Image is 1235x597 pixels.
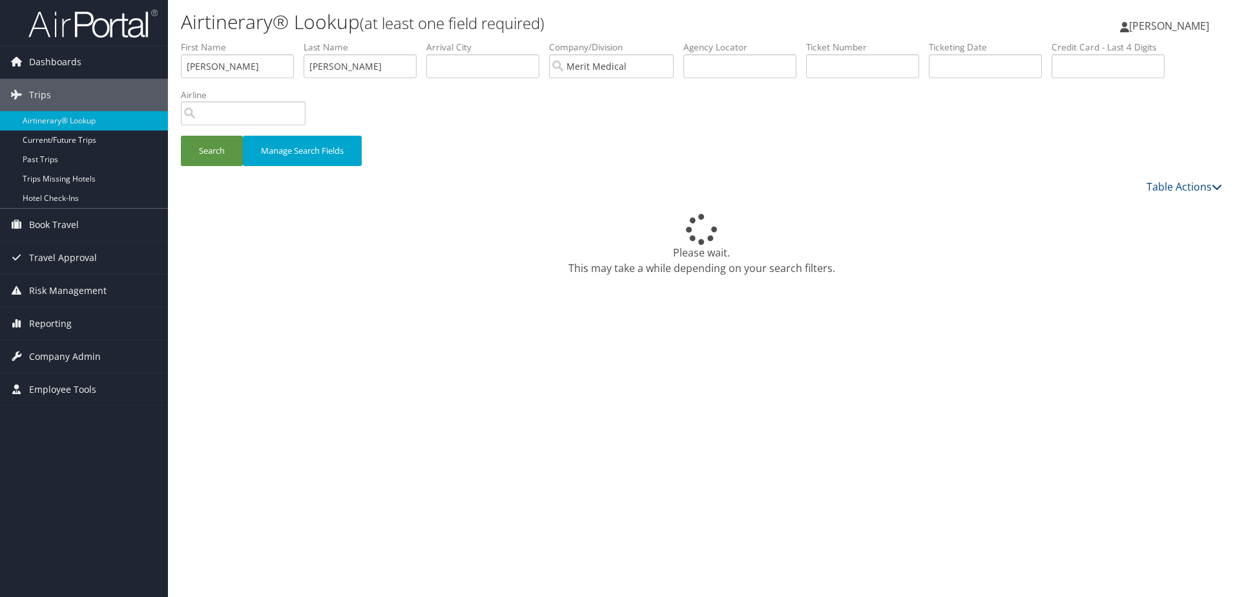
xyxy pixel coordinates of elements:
small: (at least one field required) [360,12,545,34]
label: Arrival City [426,41,549,54]
span: Risk Management [29,275,107,307]
a: Table Actions [1147,180,1222,194]
span: Trips [29,79,51,111]
label: Ticketing Date [929,41,1052,54]
label: Company/Division [549,41,683,54]
span: Dashboards [29,46,81,78]
div: Please wait. This may take a while depending on your search filters. [181,214,1222,276]
button: Manage Search Fields [243,136,362,166]
label: Last Name [304,41,426,54]
span: [PERSON_NAME] [1129,19,1209,33]
h1: Airtinerary® Lookup [181,8,875,36]
label: Agency Locator [683,41,806,54]
a: [PERSON_NAME] [1120,6,1222,45]
img: airportal-logo.png [28,8,158,39]
label: First Name [181,41,304,54]
span: Reporting [29,308,72,340]
button: Search [181,136,243,166]
label: Credit Card - Last 4 Digits [1052,41,1174,54]
span: Company Admin [29,340,101,373]
span: Travel Approval [29,242,97,274]
label: Ticket Number [806,41,929,54]
span: Book Travel [29,209,79,241]
span: Employee Tools [29,373,96,406]
label: Airline [181,89,315,101]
